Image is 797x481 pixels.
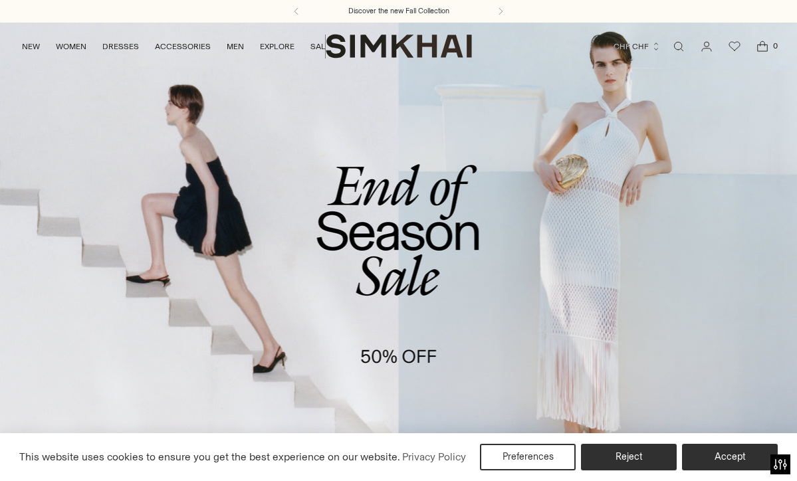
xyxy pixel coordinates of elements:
button: CHF CHF [614,32,661,61]
a: DRESSES [102,32,139,61]
a: ACCESSORIES [155,32,211,61]
a: WOMEN [56,32,86,61]
a: Discover the new Fall Collection [348,6,449,17]
span: This website uses cookies to ensure you get the best experience on our website. [19,450,400,463]
a: Wishlist [721,33,748,60]
a: Open cart modal [749,33,776,60]
a: EXPLORE [260,32,294,61]
button: Preferences [480,444,576,470]
button: Accept [682,444,778,470]
a: MEN [227,32,244,61]
span: 0 [769,40,781,52]
a: Privacy Policy (opens in a new tab) [400,447,468,467]
a: Open search modal [665,33,692,60]
button: Reject [581,444,677,470]
a: SIMKHAI [326,33,472,59]
a: Go to the account page [693,33,720,60]
a: NEW [22,32,40,61]
a: SALE [310,32,330,61]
